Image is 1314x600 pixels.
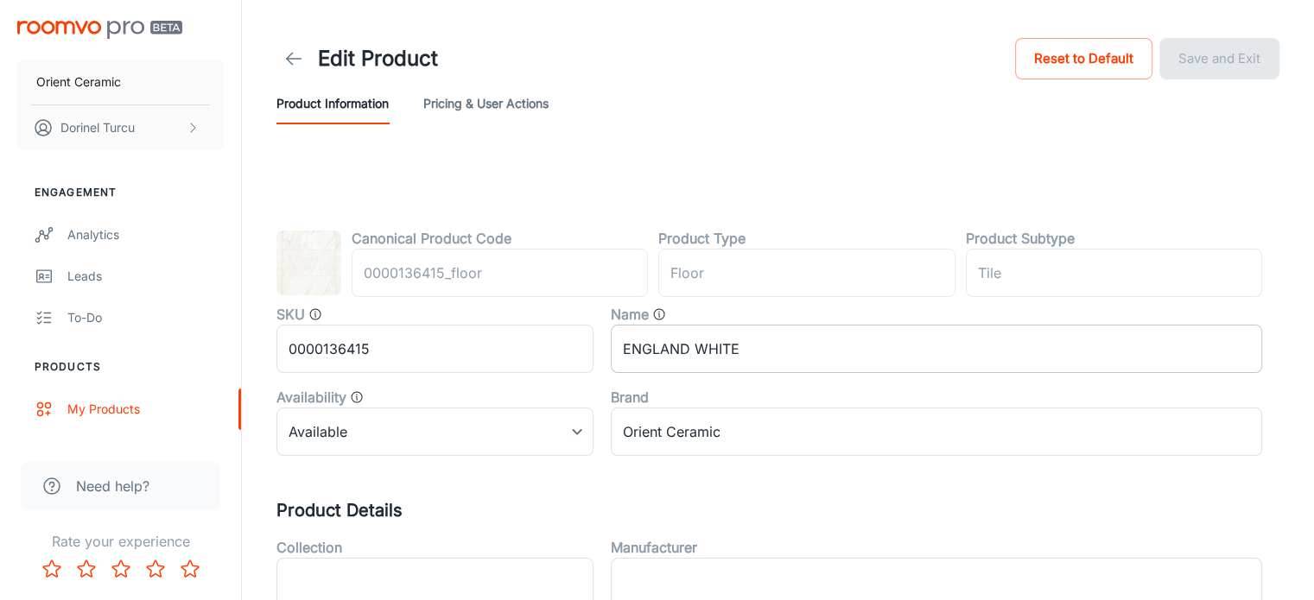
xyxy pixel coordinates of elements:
[652,307,666,321] svg: Product name
[611,387,649,407] label: Brand
[138,552,173,586] button: Rate 4 star
[276,231,341,295] img: ENGLAND WHITE
[966,228,1075,249] label: Product Subtype
[318,43,438,74] h1: Edit Product
[104,552,138,586] button: Rate 3 star
[17,105,224,150] button: Dorinel Turcu
[69,552,104,586] button: Rate 2 star
[17,21,182,39] img: Roomvo PRO Beta
[276,304,305,325] label: SKU
[36,73,121,92] p: Orient Ceramic
[14,531,227,552] p: Rate your experience
[276,537,342,558] label: Collection
[67,441,224,460] div: Update Products
[35,552,69,586] button: Rate 1 star
[67,308,224,327] div: To-do
[67,267,224,286] div: Leads
[658,228,746,249] label: Product Type
[67,400,224,419] div: My Products
[350,390,364,404] svg: Value that determines whether the product is available, discontinued, or out of stock
[276,387,346,407] label: Availability
[76,476,149,496] span: Need help?
[611,537,697,558] label: Manufacturer
[60,118,135,137] p: Dorinel Turcu
[423,83,549,124] button: Pricing & User Actions
[276,83,389,124] button: Product Information
[173,552,207,586] button: Rate 5 star
[1015,38,1152,79] button: Reset to Default
[17,60,224,104] button: Orient Ceramic
[308,307,322,321] svg: SKU for the product
[611,304,649,325] label: Name
[276,407,594,456] div: Available
[276,497,1279,523] h5: Product Details
[67,225,224,244] div: Analytics
[352,228,511,249] label: Canonical Product Code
